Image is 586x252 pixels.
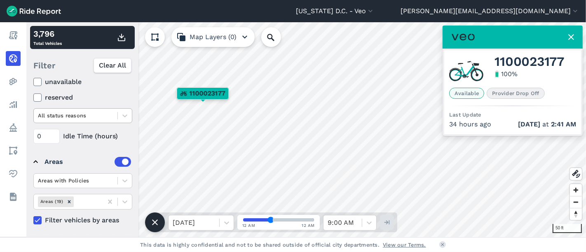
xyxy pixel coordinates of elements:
[518,119,576,129] span: at
[6,74,21,89] a: Heatmaps
[401,6,579,16] button: [PERSON_NAME][EMAIL_ADDRESS][DOMAIN_NAME]
[45,157,131,167] div: Areas
[6,166,21,181] a: Health
[171,27,255,47] button: Map Layers (0)
[33,150,131,173] summary: Areas
[65,196,74,207] div: Remove Areas (19)
[33,28,62,47] div: Total Vehicles
[94,58,131,73] button: Clear All
[551,120,576,128] span: 2:41 AM
[495,57,565,67] span: 1100023177
[33,215,132,225] label: Filter vehicles by areas
[33,28,62,40] div: 3,796
[302,222,315,229] span: 12 AM
[6,97,21,112] a: Analyze
[242,222,255,229] span: 12 AM
[33,77,132,87] label: unavailable
[487,88,544,99] span: Provider Drop Off
[6,120,21,135] a: Policy
[296,6,375,16] button: [US_STATE] D.C. - Veo
[570,184,582,196] button: Zoom in
[190,89,225,98] span: 1100023177
[7,6,61,16] img: Ride Report
[570,208,582,220] button: Reset bearing to north
[26,22,586,238] canvas: Map
[6,189,21,204] a: Datasets
[449,88,484,99] span: Available
[570,196,582,208] button: Zoom out
[449,119,576,129] div: 34 hours ago
[553,224,582,233] div: 50 ft
[449,112,481,118] span: Last Update
[38,196,65,207] div: Areas (19)
[6,51,21,66] a: Realtime
[6,143,21,158] a: Areas
[261,27,294,47] input: Search Location or Vehicles
[99,61,126,70] span: Clear All
[33,129,132,144] div: Idle Time (hours)
[502,69,518,79] div: 100 %
[518,120,540,128] span: [DATE]
[6,28,21,43] a: Report
[33,93,132,103] label: reserved
[30,53,135,78] div: Filter
[449,58,483,81] img: Veo ebike
[383,241,426,249] a: View our Terms.
[452,31,475,43] img: Veo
